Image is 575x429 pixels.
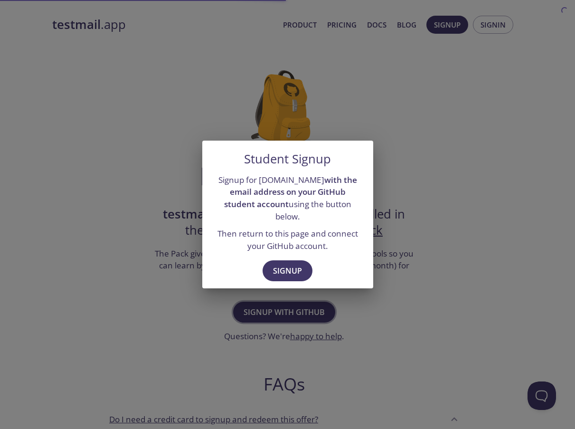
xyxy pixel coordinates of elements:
[214,174,362,223] p: Signup for [DOMAIN_NAME] using the button below.
[273,264,302,277] span: Signup
[214,228,362,252] p: Then return to this page and connect your GitHub account.
[263,260,312,281] button: Signup
[244,152,331,166] h5: Student Signup
[224,174,357,210] strong: with the email address on your GitHub student account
